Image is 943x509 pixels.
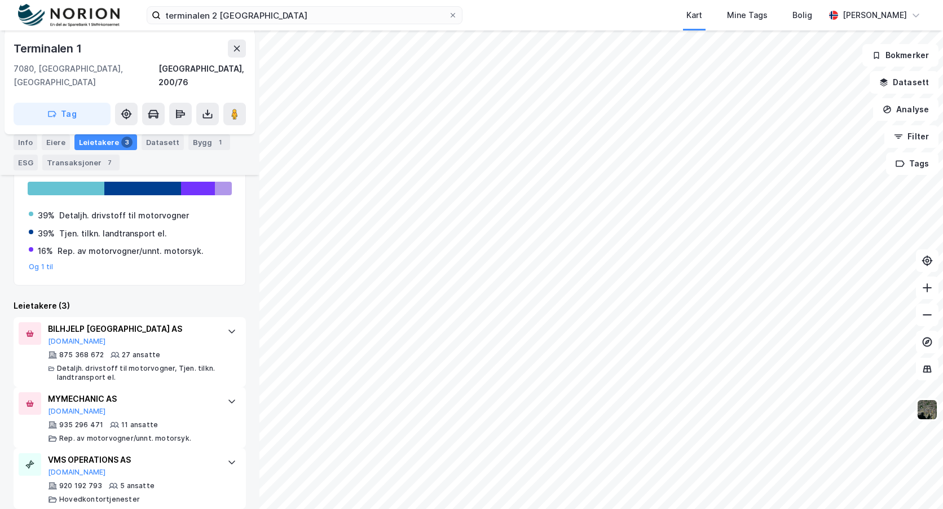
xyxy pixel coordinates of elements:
[886,152,938,175] button: Tags
[57,364,216,382] div: Detaljh. drivstoff til motorvogner, Tjen. tilkn. landtransport el.
[121,137,133,148] div: 3
[48,407,106,416] button: [DOMAIN_NAME]
[38,209,55,222] div: 39%
[792,8,812,22] div: Bolig
[59,481,102,490] div: 920 192 793
[48,322,216,336] div: BILHJELP [GEOGRAPHIC_DATA] AS
[14,103,111,125] button: Tag
[59,350,104,359] div: 875 368 672
[29,262,54,271] button: Og 1 til
[188,134,230,150] div: Bygg
[14,62,158,89] div: 7080, [GEOGRAPHIC_DATA], [GEOGRAPHIC_DATA]
[42,155,120,170] div: Transaksjoner
[14,155,38,170] div: ESG
[59,209,189,222] div: Detaljh. drivstoff til motorvogner
[18,4,120,27] img: norion-logo.80e7a08dc31c2e691866.png
[843,8,907,22] div: [PERSON_NAME]
[48,337,106,346] button: [DOMAIN_NAME]
[58,244,204,258] div: Rep. av motorvogner/unnt. motorsyk.
[104,157,115,168] div: 7
[214,137,226,148] div: 1
[122,350,160,359] div: 27 ansatte
[38,244,53,258] div: 16%
[48,468,106,477] button: [DOMAIN_NAME]
[48,453,216,467] div: VMS OPERATIONS AS
[59,420,103,429] div: 935 296 471
[887,455,943,509] div: Kontrollprogram for chat
[14,40,84,58] div: Terminalen 1
[158,62,246,89] div: [GEOGRAPHIC_DATA], 200/76
[862,44,938,67] button: Bokmerker
[120,481,155,490] div: 5 ansatte
[14,134,37,150] div: Info
[42,134,70,150] div: Eiere
[142,134,184,150] div: Datasett
[14,299,246,313] div: Leietakere (3)
[873,98,938,121] button: Analyse
[161,7,448,24] input: Søk på adresse, matrikkel, gårdeiere, leietakere eller personer
[686,8,702,22] div: Kart
[121,420,158,429] div: 11 ansatte
[59,434,191,443] div: Rep. av motorvogner/unnt. motorsyk.
[887,455,943,509] iframe: Chat Widget
[870,71,938,94] button: Datasett
[884,125,938,148] button: Filter
[59,227,167,240] div: Tjen. tilkn. landtransport el.
[48,392,216,406] div: MYMECHANIC AS
[727,8,768,22] div: Mine Tags
[74,134,137,150] div: Leietakere
[916,399,938,420] img: 9k=
[59,495,140,504] div: Hovedkontortjenester
[38,227,55,240] div: 39%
